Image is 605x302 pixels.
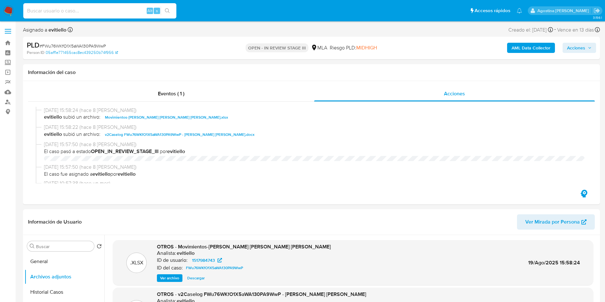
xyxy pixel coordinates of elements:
span: [DATE] 10:57:38 (hace un mes) [44,180,585,187]
button: Movimientos-[PERSON_NAME] [PERSON_NAME] [PERSON_NAME].xlsx [102,114,231,121]
p: Analista: [157,250,176,256]
span: Descargar [187,275,205,281]
span: [DATE] 15:58:22 (hace 8 [PERSON_NAME]) [44,124,585,131]
b: evitiello [44,114,62,121]
span: OTROS - Movimientos-[PERSON_NAME] [PERSON_NAME] [PERSON_NAME] [157,243,331,250]
button: Ver archivo [157,274,182,282]
button: Volver al orden por defecto [97,244,102,251]
span: OTROS - v2Caselog FWu76WKfO1X5aWA130PA9WwP - [PERSON_NAME] [PERSON_NAME] [157,291,366,298]
button: General [25,254,104,269]
button: search-icon [161,6,174,15]
span: El caso pasó a estado por [44,148,585,155]
span: [DATE] 15:58:24 (hace 8 [PERSON_NAME]) [44,107,585,114]
p: OPEN - IN REVIEW STAGE III [246,43,308,52]
span: [DATE] 15:57:50 (hace 8 [PERSON_NAME]) [44,164,585,171]
input: Buscar usuario o caso... [23,7,176,15]
a: 1517984743 [188,256,226,264]
button: Historial Casos [25,284,104,300]
span: El caso fue asignado a por [44,171,585,178]
p: ID de usuario: [157,257,188,263]
span: Acciones [444,90,465,97]
a: FWu76WKfO1X5aWA130PA9WwP [183,264,246,272]
b: evitiello [118,170,136,178]
button: Archivos adjuntos [25,269,104,284]
button: v2Caselog FWu76WKfO1X5aWA130PA9WwP - [PERSON_NAME] [PERSON_NAME].docx [102,131,258,138]
b: OPEN_IN_REVIEW_STAGE_III [91,148,159,155]
a: Salir [594,7,600,14]
h6: evitiello [177,250,195,256]
button: Descargar [184,274,208,282]
button: AML Data Collector [507,43,555,53]
a: Notificaciones [517,8,522,13]
span: FWu76WKfO1X5aWA130PA9WwP [186,264,243,272]
button: Acciones [563,43,596,53]
span: - [554,26,556,34]
span: # FWu76WKfO1X5aWA130PA9WwP [40,43,106,49]
span: Movimientos-[PERSON_NAME] [PERSON_NAME] [PERSON_NAME].xlsx [105,114,228,121]
span: [DATE] 15:57:50 (hace 8 [PERSON_NAME]) [44,141,585,148]
input: Buscar [36,244,92,249]
span: Vence en 13 días [557,26,594,33]
span: Ver archivo [160,275,179,281]
a: 05aff1e771455cac8ec439250b74f956 [46,50,118,55]
div: Creado el: [DATE] [508,26,553,34]
span: Accesos rápidos [475,7,510,14]
span: Acciones [567,43,585,53]
b: AML Data Collector [512,43,550,53]
b: PLD [27,40,40,50]
span: Ver Mirada por Persona [525,214,580,230]
span: subió un archivo: [63,131,100,138]
span: v2Caselog FWu76WKfO1X5aWA130PA9WwP - [PERSON_NAME] [PERSON_NAME].docx [105,131,255,138]
span: 19/Ago/2025 15:58:24 [528,259,580,266]
span: Asignado a [23,26,66,33]
span: subió un archivo: [63,114,100,121]
p: .XLSX [130,259,143,266]
b: evitiello [92,170,110,178]
p: ID del caso: [157,265,183,271]
button: Buscar [30,244,35,249]
b: Person ID [27,50,44,55]
h1: Información de Usuario [28,219,82,225]
span: s [156,8,158,14]
b: evitiello [47,26,66,33]
div: MLA [311,44,327,51]
span: MIDHIGH [356,44,377,51]
b: evitiello [167,148,185,155]
span: 1517984743 [192,256,215,264]
span: Alt [147,8,152,14]
b: evitiello [44,131,62,138]
span: Riesgo PLD: [330,44,377,51]
h1: Información del caso [28,69,595,76]
p: agostina.faruolo@mercadolibre.com [537,8,591,14]
span: Eventos ( 1 ) [158,90,184,97]
button: Ver Mirada por Persona [517,214,595,230]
